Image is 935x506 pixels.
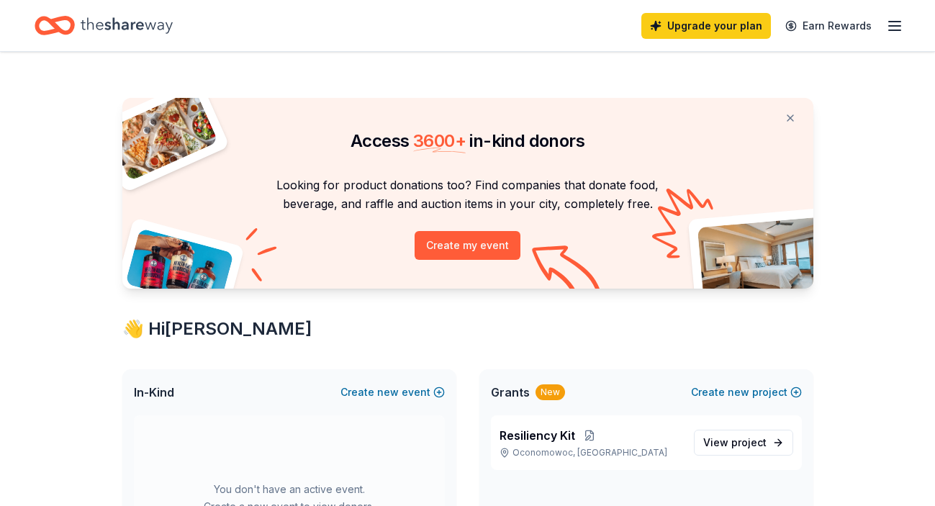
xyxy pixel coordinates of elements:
button: Createnewevent [340,384,445,401]
button: Create my event [415,231,520,260]
img: Curvy arrow [532,245,604,299]
button: Createnewproject [691,384,802,401]
span: Access in-kind donors [351,130,584,151]
img: Pizza [106,89,218,181]
span: project [731,436,767,448]
span: View [703,434,767,451]
span: new [728,384,749,401]
span: In-Kind [134,384,174,401]
div: 👋 Hi [PERSON_NAME] [122,317,813,340]
p: Oconomowoc, [GEOGRAPHIC_DATA] [500,447,682,458]
a: Upgrade your plan [641,13,771,39]
span: Grants [491,384,530,401]
div: New [536,384,565,400]
span: new [377,384,399,401]
p: Looking for product donations too? Find companies that donate food, beverage, and raffle and auct... [140,176,796,214]
a: View project [694,430,793,456]
span: 3600 + [413,130,466,151]
span: Resiliency Kit [500,427,575,444]
a: Home [35,9,173,42]
a: Earn Rewards [777,13,880,39]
